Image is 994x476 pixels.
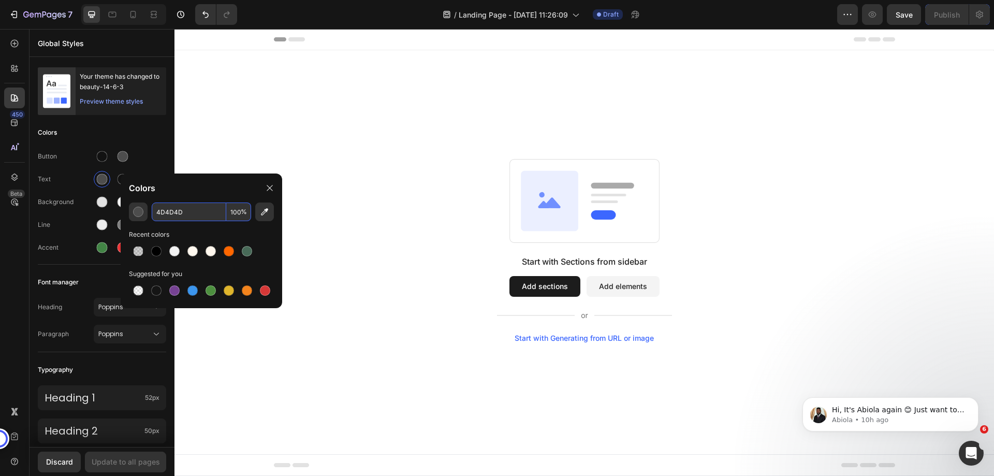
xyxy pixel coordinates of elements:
div: Start with Sections from sidebar [347,226,473,239]
p: 7 [68,8,72,21]
input: E.g FFFFFF [152,203,226,221]
iframe: Intercom notifications message [787,376,994,448]
div: Your theme has changed to beauty-14-6-3 [80,71,162,92]
p: Colors [129,182,155,194]
div: Discard [46,456,73,467]
div: Background [38,197,94,207]
div: Undo/Redo [195,4,237,25]
div: Line [38,220,94,229]
p: Heading 2 [45,424,140,438]
div: Update to all pages [92,456,160,467]
iframe: Intercom live chat [959,441,984,466]
span: 6 [980,425,988,434]
iframe: To enrich screen reader interactions, please activate Accessibility in Grammarly extension settings [174,29,994,476]
p: Global Styles [38,38,166,49]
span: / [454,9,457,20]
div: Text [38,175,94,184]
span: 52px [145,393,159,402]
div: Accent [38,243,94,252]
span: Poppins [98,329,151,339]
div: Start with Generating from URL or image [340,305,479,313]
span: Hi, It's Abiola again 😊 Just want to follow up since I have not received any response from you. S... [45,30,178,121]
div: Recent colors [129,229,274,240]
span: % [241,207,247,217]
span: Save [896,10,913,19]
span: Colors [38,126,57,139]
button: Discard [38,452,81,472]
div: Beta [8,190,25,198]
div: Suggested for you [129,269,274,279]
p: Message from Abiola, sent 10h ago [45,40,179,49]
span: Draft [603,10,619,19]
button: Add elements [412,247,485,268]
span: Poppins [98,302,151,312]
button: Poppins [94,298,166,316]
button: 7 [4,4,77,25]
div: 450 [10,110,25,119]
div: Button [38,152,94,161]
span: 50px [144,426,159,436]
span: Typography [38,364,73,376]
button: Save [887,4,921,25]
span: Heading [38,302,94,312]
div: Publish [934,9,960,20]
span: Paragraph [38,329,94,339]
button: Update to all pages [85,452,166,472]
button: Publish [925,4,969,25]
div: Preview theme styles [80,96,143,107]
button: Add sections [335,247,406,268]
button: Poppins [94,325,166,343]
span: Landing Page - [DATE] 11:26:09 [459,9,568,20]
p: Heading 1 [45,391,141,405]
span: Font manager [38,276,79,289]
